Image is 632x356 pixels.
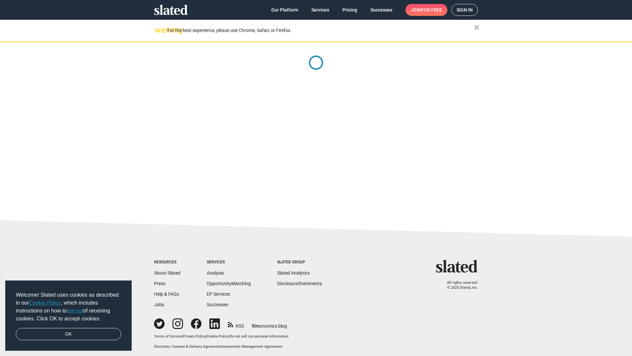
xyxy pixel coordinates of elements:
[29,300,61,306] a: Cookie Policy
[440,281,478,290] p: All rights reserved. © 2025 Slated, Inc.
[167,26,474,35] div: For the best experience, please use Chrome, Safari, or Firefox.
[365,4,398,16] a: Successes
[16,328,121,341] a: dismiss cookie message
[207,270,224,276] a: Analysis
[266,4,303,16] a: Our Platform
[207,260,251,265] div: Services
[230,334,288,339] button: Do not sell my personal information
[370,4,392,16] span: Successes
[154,270,180,276] a: About Slated
[451,4,478,16] a: Sign in
[206,334,207,339] span: |
[154,281,166,286] a: Press
[155,26,163,34] mat-icon: warning
[342,4,357,16] span: Pricing
[207,334,229,339] a: Cookie Policy
[277,281,322,286] a: DisclosureStatements
[229,334,230,339] span: |
[207,302,228,307] a: Successes
[182,334,183,339] span: |
[154,302,164,307] a: Jobs
[473,23,481,31] mat-icon: close
[154,344,221,349] a: Electronic Consent & Delivery Agreement
[16,291,121,323] span: Welcome! Slated uses cookies as described in our , which includes instructions on how to of recei...
[5,281,132,351] div: cookieconsent
[154,260,180,265] div: Resources
[228,319,244,329] a: RSS
[183,334,206,339] a: Privacy Policy
[421,4,442,16] span: for free
[207,281,251,286] a: OpportunityMatching
[306,4,334,16] a: Services
[67,308,83,313] a: opt-out
[154,291,179,297] a: Help & FAQs
[457,4,473,15] span: Sign in
[271,4,298,16] span: Our Platform
[207,291,230,297] a: EP Services
[222,344,282,349] a: Investment Management Agreement
[337,4,362,16] a: Pricing
[154,334,182,339] a: Terms of Service
[221,344,222,349] span: |
[252,323,260,329] span: film
[406,4,447,16] a: Joinfor free
[277,270,310,276] a: Slated Analytics
[252,318,287,329] a: filmonomics blog
[411,4,442,16] span: Join
[277,260,322,265] div: Slated Group
[311,4,329,16] span: Services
